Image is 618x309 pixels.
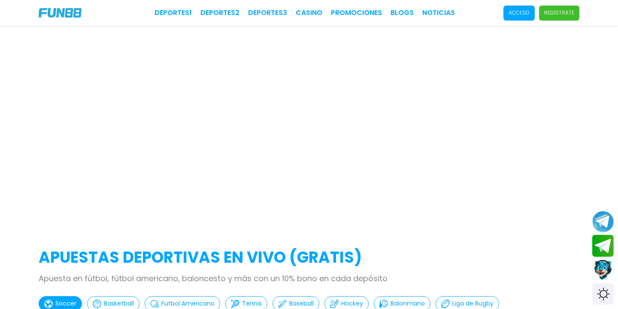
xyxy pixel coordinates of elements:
button: Join telegram channel [592,210,614,233]
a: BLOGS [391,8,414,18]
button: Join telegram [592,235,614,257]
p: Soccer [55,299,76,308]
p: Hockey [341,299,363,308]
div: Switch theme [592,283,614,305]
h2: APUESTAS DEPORTIVAS EN VIVO (gratis) [39,246,579,269]
a: Deportes1 [154,8,192,18]
p: Basketball [104,299,134,308]
p: Regístrate [544,9,574,17]
p: Futbol Americano [161,299,215,308]
p: Baseball [289,299,314,308]
p: Balonmano [391,299,425,308]
a: CASINO [296,8,322,18]
a: Deportes2 [200,8,239,18]
button: Contact customer service [592,259,614,281]
p: Tennis [242,299,262,308]
p: Apuesta en fútbol, fútbol americano, baloncesto y más con un 10% bono en cada depósito [39,273,579,284]
a: Promociones [331,8,382,18]
a: Deportes3 [248,8,287,18]
p: Liga de Rugby [452,299,494,308]
img: Company Logo [39,8,82,18]
p: Acceso [509,9,530,17]
a: NOTICIAS [422,8,455,18]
